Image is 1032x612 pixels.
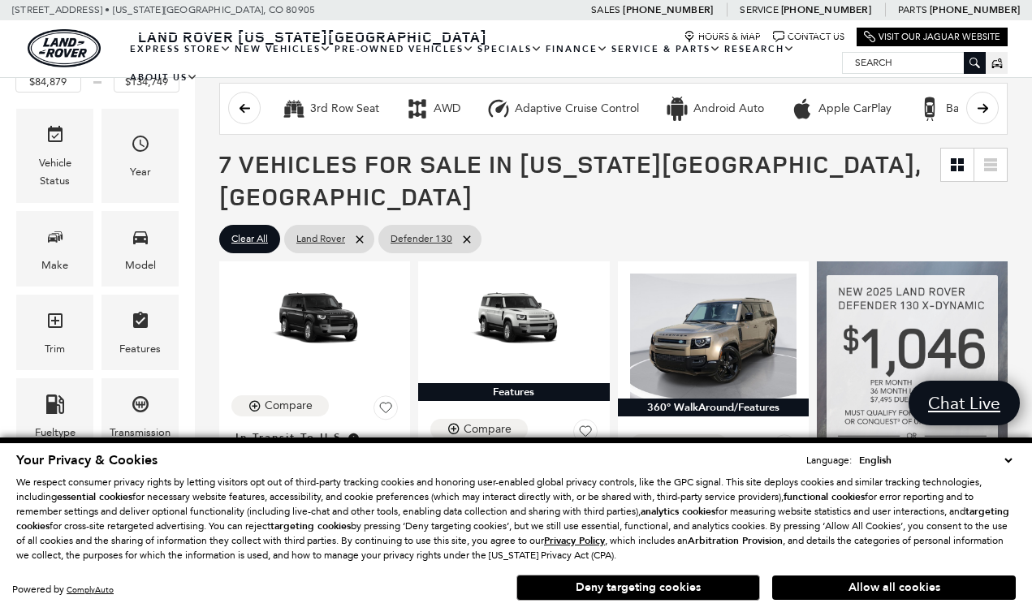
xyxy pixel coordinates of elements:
a: Land Rover [US_STATE][GEOGRAPHIC_DATA] [128,27,497,46]
div: Compare [265,399,313,413]
div: Fueltype [35,424,76,442]
div: Backup Camera [918,97,942,121]
input: Search [843,53,985,72]
a: Chat Live [909,381,1020,425]
button: AWDAWD [396,92,469,126]
u: Privacy Policy [544,534,605,547]
a: [PHONE_NUMBER] [930,3,1020,16]
div: Features [418,383,609,401]
strong: functional cookies [784,490,865,503]
a: [PHONE_NUMBER] [623,3,713,16]
div: Powered by [12,584,114,595]
a: Privacy Policy [544,535,605,546]
div: AWD [405,97,430,121]
div: 360° WalkAround/Features [618,399,809,416]
a: Hours & Map [684,31,761,43]
span: Parts [898,4,927,15]
div: 3rd Row Seat [282,97,306,121]
span: Sales [591,4,620,15]
div: Trim [45,340,65,358]
div: Transmission [110,424,171,442]
div: VehicleVehicle Status [16,109,93,202]
span: Model [131,223,150,256]
div: FeaturesFeatures [101,295,179,370]
span: Trim [45,307,65,340]
div: Language: [806,455,852,465]
span: Make [45,223,65,256]
a: land-rover [28,29,101,67]
span: Features [131,307,150,340]
select: Language Select [855,452,1016,468]
button: Compare Vehicle [231,395,329,416]
button: Compare Vehicle [630,434,728,455]
div: Android Auto [665,97,689,121]
span: Land Rover [296,229,345,249]
div: AWD [434,101,460,116]
button: Adaptive Cruise ControlAdaptive Cruise Control [477,92,648,126]
img: 2025 LAND ROVER Defender 130 400PS S [430,274,597,367]
a: Research [723,35,797,63]
p: We respect consumer privacy rights by letting visitors opt out of third-party tracking cookies an... [16,475,1016,562]
span: Service [740,4,778,15]
div: Apple CarPlay [818,101,892,116]
div: MakeMake [16,211,93,287]
nav: Main Navigation [128,35,842,92]
span: Vehicle [45,121,65,154]
a: Specials [476,35,544,63]
span: Your Privacy & Cookies [16,451,158,469]
div: Year [130,163,151,181]
a: About Us [128,63,200,92]
a: Finance [544,35,610,63]
span: Year [131,130,150,163]
a: In Transit to U.S.New 2025Defender 130 S 300PS [231,426,398,494]
a: Contact Us [773,31,844,43]
div: Adaptive Cruise Control [486,97,511,121]
button: Save Vehicle [374,395,398,426]
span: Vehicle has shipped from factory of origin. Estimated time of delivery to Retailer is on average ... [346,429,361,446]
a: EXPRESS STORE [128,35,233,63]
input: Minimum [15,71,81,93]
span: Chat Live [920,392,1008,414]
div: ModelModel [101,211,179,287]
div: Backup Camera [946,101,1027,116]
div: FueltypeFueltype [16,378,93,454]
a: New Vehicles [233,35,333,63]
div: Model [125,256,156,274]
img: 2025 LAND ROVER Defender 130 X-Dynamic SE [630,274,797,399]
button: scroll left [228,92,261,124]
span: Transmission [131,390,150,424]
span: 7 Vehicles for Sale in [US_STATE][GEOGRAPHIC_DATA], [GEOGRAPHIC_DATA] [219,147,921,213]
a: [STREET_ADDRESS] • [US_STATE][GEOGRAPHIC_DATA], CO 80905 [12,4,315,15]
div: Compare [464,422,512,437]
img: Land Rover [28,29,101,67]
div: YearYear [101,109,179,202]
img: 2025 LAND ROVER Defender 130 S 300PS [231,274,398,367]
a: Service & Parts [610,35,723,63]
span: Fueltype [45,390,65,424]
span: Land Rover [US_STATE][GEOGRAPHIC_DATA] [138,27,487,46]
strong: Arbitration Provision [688,534,783,547]
a: ComplyAuto [67,584,114,595]
button: Android AutoAndroid Auto [656,92,773,126]
input: Maximum [114,71,179,93]
button: Deny targeting cookies [516,575,760,601]
div: Apple CarPlay [790,97,814,121]
div: Vehicle Status [28,154,81,190]
div: Features [119,340,161,358]
button: Compare Vehicle [430,419,528,440]
div: 3rd Row Seat [310,101,379,116]
div: Make [41,256,68,274]
div: TransmissionTransmission [101,378,179,454]
a: Pre-Owned Vehicles [333,35,476,63]
button: scroll right [966,92,999,124]
a: [PHONE_NUMBER] [781,3,871,16]
button: Apple CarPlayApple CarPlay [781,92,900,126]
div: Android Auto [693,101,764,116]
strong: essential cookies [57,490,132,503]
button: Allow all cookies [772,575,1016,600]
button: Save Vehicle [573,419,598,450]
button: Save Vehicle [772,434,797,465]
span: Defender 130 [391,229,452,249]
span: Clear All [231,229,268,249]
a: Visit Our Jaguar Website [864,31,1000,43]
